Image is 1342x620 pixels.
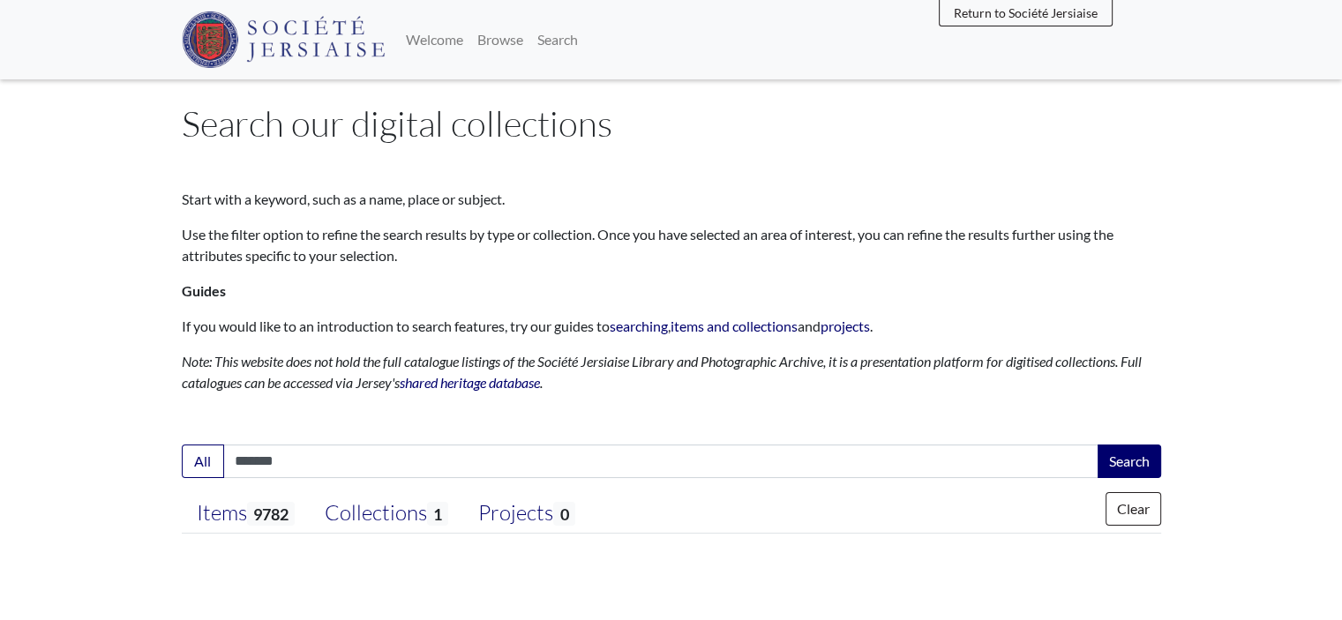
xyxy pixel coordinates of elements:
[182,224,1161,266] p: Use the filter option to refine the search results by type or collection. Once you have selected ...
[954,5,1098,20] span: Return to Société Jersiaise
[247,502,295,526] span: 9782
[671,317,798,334] a: items and collections
[182,189,1161,210] p: Start with a keyword, such as a name, place or subject.
[182,444,224,478] button: All
[553,502,574,526] span: 0
[182,7,386,72] a: Société Jersiaise logo
[610,317,668,334] a: searching
[427,502,448,526] span: 1
[821,317,870,334] a: projects
[182,353,1142,391] em: Note: This website does not hold the full catalogue listings of the Société Jersiaise Library and...
[1106,492,1161,526] button: Clear
[478,500,574,527] div: Projects
[182,316,1161,337] p: If you would like to an introduction to search features, try our guides to , and .
[197,500,295,527] div: Items
[182,11,386,68] img: Société Jersiaise
[182,282,226,299] strong: Guides
[470,22,530,57] a: Browse
[182,102,1161,145] h1: Search our digital collections
[223,444,1099,478] input: Enter one or more search terms...
[399,22,470,57] a: Welcome
[530,22,585,57] a: Search
[1098,444,1161,478] button: Search
[400,374,540,391] a: shared heritage database
[325,500,448,527] div: Collections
